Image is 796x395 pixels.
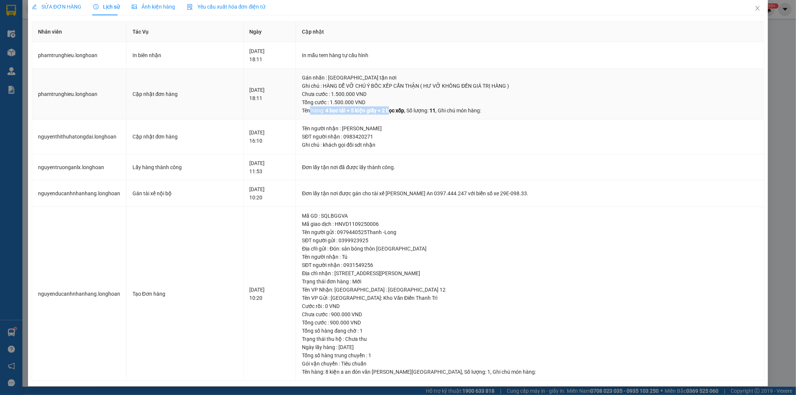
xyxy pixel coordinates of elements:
td: nguyenducanhnhanhang.longhoan [32,180,127,207]
img: icon [187,4,193,10]
div: In mẫu tem hàng tự cấu hình [302,51,758,59]
span: 8 kiện a an đón văn [PERSON_NAME][GEOGRAPHIC_DATA] [325,369,462,375]
span: 11 [430,108,436,113]
td: phamtrunghieu.longhoan [32,42,127,69]
div: Trạng thái đơn hàng : Mới [302,277,758,286]
div: SĐT người gửi : 0399923925 [302,236,758,245]
div: Tên người nhận : Tú [302,253,758,261]
th: Ngày [244,22,296,42]
div: Cước rồi : 0 VND [302,302,758,310]
div: [DATE] 10:20 [250,185,290,202]
div: Gói vận chuyển : Tiêu chuẩn [302,360,758,368]
div: In biên nhận [132,51,237,59]
div: Đơn lấy tận nơi được gán cho tài xế [PERSON_NAME] An 0397.444.247 với biển số xe 29E-098.33. [302,189,758,197]
span: picture [132,4,137,9]
div: SĐT người nhận : 0931549256 [302,261,758,269]
div: Ghi chú : HÀNG DỄ VỠ CHÚ Ý BỐC XẾP CẨN THẬN ( HƯ VỠ KHÔNG ĐỀN GIÁ TRỊ HÀNG ) [302,82,758,90]
div: Tên người nhận : [PERSON_NAME] [302,124,758,133]
th: Cập nhật [296,22,764,42]
div: Tên người gửi : 0979440525Thanh -Long [302,228,758,236]
span: SỬA ĐƠN HÀNG [32,4,81,10]
div: Địa chỉ nhận : [STREET_ADDRESS][PERSON_NAME] [302,269,758,277]
div: Tổng số hàng trung chuyển : 1 [302,351,758,360]
span: 1 [487,369,490,375]
span: close [755,5,761,11]
td: nguyenducanhnhanhang.longhoan [32,207,127,381]
span: Lịch sử [93,4,120,10]
div: Cập nhật đơn hàng [132,90,237,98]
div: [DATE] 18:11 [250,47,290,63]
div: Cập nhật đơn hàng [132,133,237,141]
td: nguyentruonganlx.longhoan [32,154,127,181]
td: nguyenthithuhatongdai.longhoan [32,119,127,154]
span: edit [32,4,37,9]
td: phamtrunghieu.longhoan [32,69,127,120]
div: Chưa cước : 1.500.000 VND [302,90,758,98]
div: [DATE] 16:10 [250,128,290,145]
div: [DATE] 18:11 [250,86,290,102]
div: Đơn lấy tận nơi đã được lấy thành công. [302,163,758,171]
div: Tổng số hàng đang chờ : 1 [302,327,758,335]
div: Tên VP Nhận: [GEOGRAPHIC_DATA] : [GEOGRAPHIC_DATA] 12 [302,286,758,294]
span: clock-circle [93,4,99,9]
span: Ảnh kiện hàng [132,4,175,10]
div: Chưa cước : 900.000 VND [302,310,758,318]
div: Gán tài xế nội bộ [132,189,237,197]
th: Tác Vụ [127,22,244,42]
div: Tạo Đơn hàng [132,290,237,298]
div: Trạng thái thu hộ : Chưa thu [302,335,758,343]
span: 4 bọc tải + 5 kiện giấy + 2 bọc xốp [325,108,404,113]
div: Địa chỉ gửi : Đón: sân bóng thôn [GEOGRAPHIC_DATA] [302,245,758,253]
div: Mã GD : SQLBGGVA [302,212,758,220]
div: Tổng cước : 1.500.000 VND [302,98,758,106]
div: [DATE] 10:20 [250,286,290,302]
div: Tên hàng: , Số lượng: , Ghi chú món hàng: [302,368,758,376]
div: Tên hàng: , Số lượng: , Ghi chú món hàng: [302,106,758,115]
div: Ngày lấy hàng : [DATE] [302,343,758,351]
div: Ghi chú : khách gọi đổi sdt nhận [302,141,758,149]
div: Mã giao dịch : HNVD1109250006 [302,220,758,228]
span: Yêu cầu xuất hóa đơn điện tử [187,4,266,10]
div: Gán nhãn : [GEOGRAPHIC_DATA] tận nơi [302,74,758,82]
div: Lấy hàng thành công [132,163,237,171]
div: Tổng cước : 900.000 VND [302,318,758,327]
th: Nhân viên [32,22,127,42]
div: Tên VP Gửi : [GEOGRAPHIC_DATA]: Kho Văn Điển Thanh Trì [302,294,758,302]
div: [DATE] 11:53 [250,159,290,175]
div: SĐT người nhận : 0983420271 [302,133,758,141]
